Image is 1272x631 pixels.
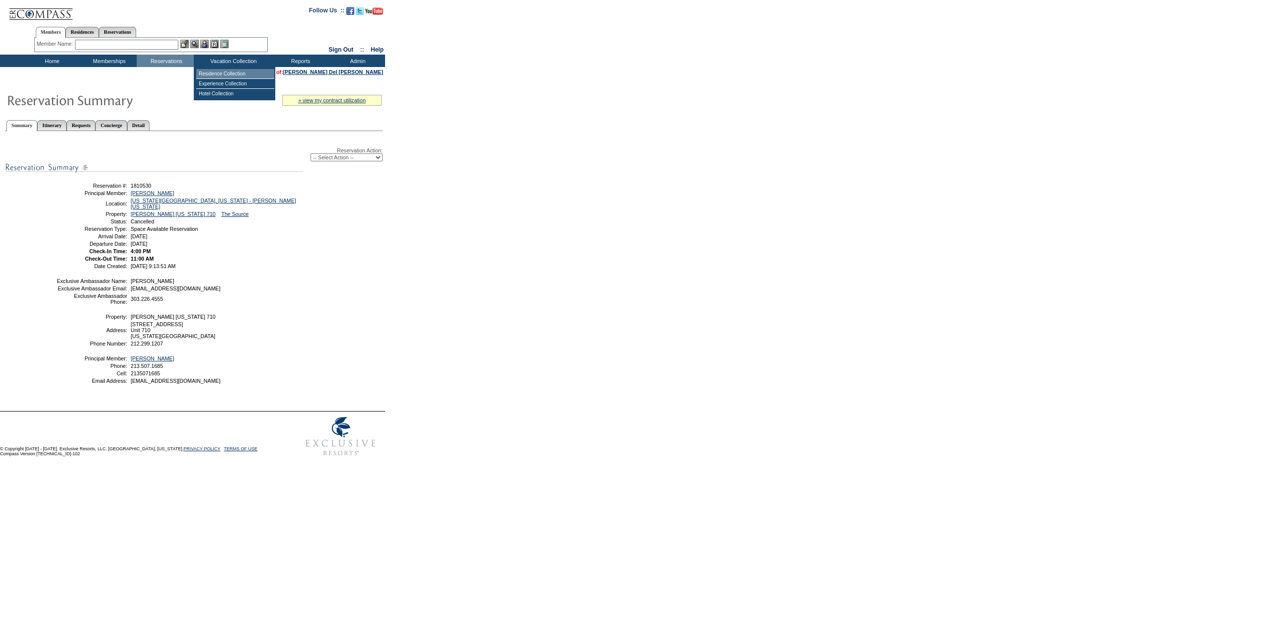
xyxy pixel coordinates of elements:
span: [PERSON_NAME] [US_STATE] 710 [131,314,216,320]
div: Reservation Action: [5,147,383,161]
td: Reports [271,55,328,67]
img: b_calculator.gif [220,40,229,48]
td: Home [22,55,79,67]
span: 4:00 PM [131,248,151,254]
a: Sign Out [328,46,353,53]
td: Experience Collection [196,79,274,89]
a: [PERSON_NAME] [131,355,174,361]
a: The Source [221,211,248,217]
td: Memberships [79,55,137,67]
td: Property: [56,314,127,320]
a: Residences [66,27,99,37]
strong: Check-In Time: [89,248,127,254]
a: Help [371,46,384,53]
img: b_edit.gif [180,40,189,48]
span: Cancelled [131,218,154,224]
span: [DATE] 9:13:51 AM [131,263,175,269]
img: Reservaton Summary [6,90,205,110]
span: [DATE] [131,233,148,239]
td: Admin [328,55,385,67]
span: You are acting on behalf of: [214,69,383,75]
a: Concierge [95,120,127,131]
td: Principal Member: [56,355,127,361]
td: Address: [56,321,127,339]
td: Exclusive Ambassador Email: [56,285,127,291]
a: [PERSON_NAME] Del [PERSON_NAME] [283,69,383,75]
a: PRIVACY POLICY [183,446,220,451]
td: Phone Number: [56,341,127,347]
span: [STREET_ADDRESS] Unit 710 [US_STATE][GEOGRAPHIC_DATA] [131,321,215,339]
div: Member Name: [37,40,75,48]
a: Become our fan on Facebook [346,10,354,16]
a: [US_STATE][GEOGRAPHIC_DATA], [US_STATE] - [PERSON_NAME] [US_STATE] [131,198,296,210]
a: Detail [127,120,150,131]
span: [PERSON_NAME] [131,278,174,284]
td: Property: [56,211,127,217]
a: [PERSON_NAME] [131,190,174,196]
span: 212.299.1207 [131,341,163,347]
td: Departure Date: [56,241,127,247]
span: 213.507.1685 [131,363,163,369]
span: [DATE] [131,241,148,247]
td: Location: [56,198,127,210]
span: 2135071685 [131,370,160,376]
td: Principal Member: [56,190,127,196]
td: Hotel Collection [196,89,274,98]
span: [EMAIL_ADDRESS][DOMAIN_NAME] [131,378,221,384]
img: View [190,40,199,48]
td: Exclusive Ambassador Phone: [56,293,127,305]
td: Cell: [56,370,127,376]
td: Email Address: [56,378,127,384]
img: Reservations [210,40,219,48]
a: Reservations [99,27,136,37]
a: [PERSON_NAME] [US_STATE] 710 [131,211,216,217]
span: 1810530 [131,183,152,189]
a: Subscribe to our YouTube Channel [365,10,383,16]
td: Exclusive Ambassador Name: [56,278,127,284]
img: Exclusive Resorts [296,412,385,461]
a: Itinerary [37,120,67,131]
strong: Check-Out Time: [85,256,127,262]
td: Phone: [56,363,127,369]
img: Follow us on Twitter [356,7,364,15]
td: Residence Collection [196,69,274,79]
img: Subscribe to our YouTube Channel [365,7,383,15]
a: » view my contract utilization [298,97,366,103]
span: :: [360,46,364,53]
a: Requests [67,120,95,131]
span: Space Available Reservation [131,226,198,232]
td: Reservations [137,55,194,67]
td: Arrival Date: [56,233,127,239]
td: Reservation Type: [56,226,127,232]
img: Become our fan on Facebook [346,7,354,15]
span: 11:00 AM [131,256,154,262]
td: Reservation #: [56,183,127,189]
span: [EMAIL_ADDRESS][DOMAIN_NAME] [131,285,221,291]
td: Status: [56,218,127,224]
img: Impersonate [200,40,209,48]
img: subTtlResSummary.gif [5,161,303,174]
a: Follow us on Twitter [356,10,364,16]
td: Date Created: [56,263,127,269]
span: 303.226.4555 [131,296,163,302]
td: Vacation Collection [194,55,271,67]
a: TERMS OF USE [224,446,258,451]
td: Follow Us :: [309,6,344,18]
a: Members [36,27,66,38]
a: Summary [6,120,37,131]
